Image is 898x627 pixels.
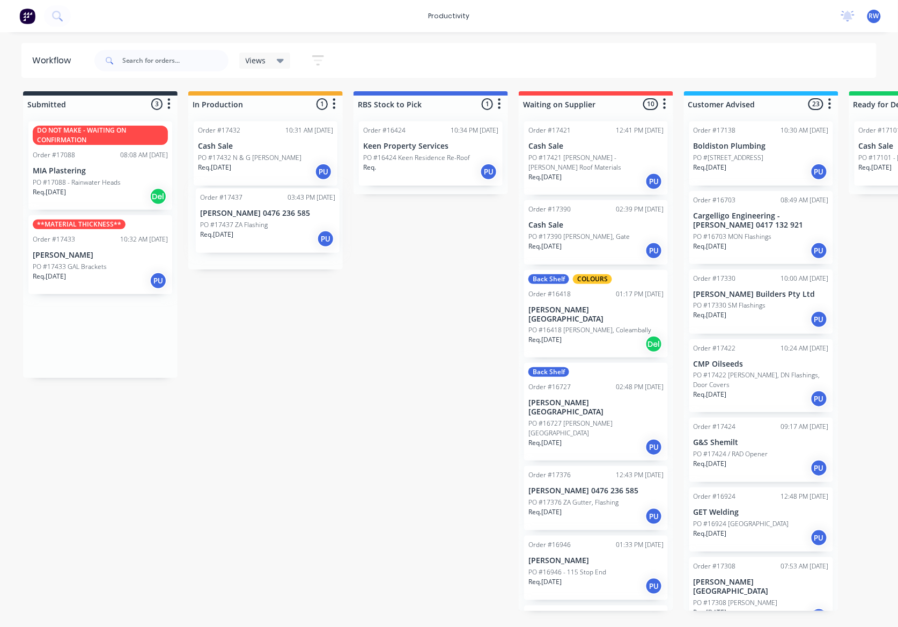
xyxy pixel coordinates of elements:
span: Views [246,55,266,66]
div: productivity [423,8,475,24]
img: Factory [19,8,35,24]
span: RW [869,11,879,21]
div: Workflow [32,54,76,67]
input: Search for orders... [122,50,229,71]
